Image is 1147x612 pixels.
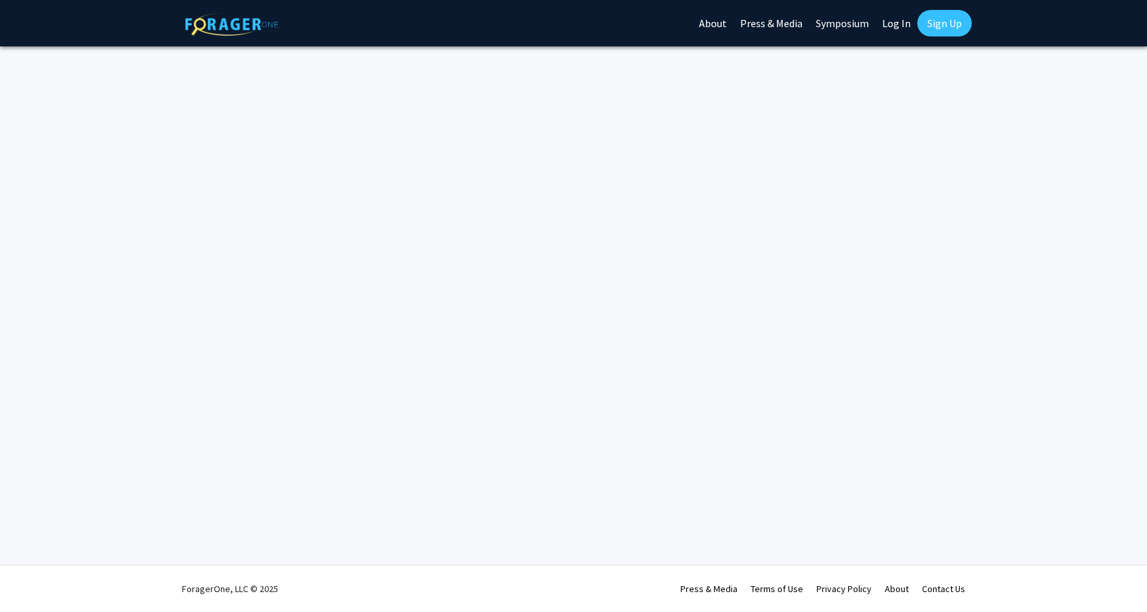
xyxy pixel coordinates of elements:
a: Privacy Policy [816,583,872,595]
a: About [885,583,909,595]
a: Press & Media [680,583,737,595]
a: Contact Us [922,583,965,595]
img: ForagerOne Logo [185,13,278,36]
a: Terms of Use [751,583,803,595]
div: ForagerOne, LLC © 2025 [182,566,278,612]
a: Sign Up [917,10,972,36]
